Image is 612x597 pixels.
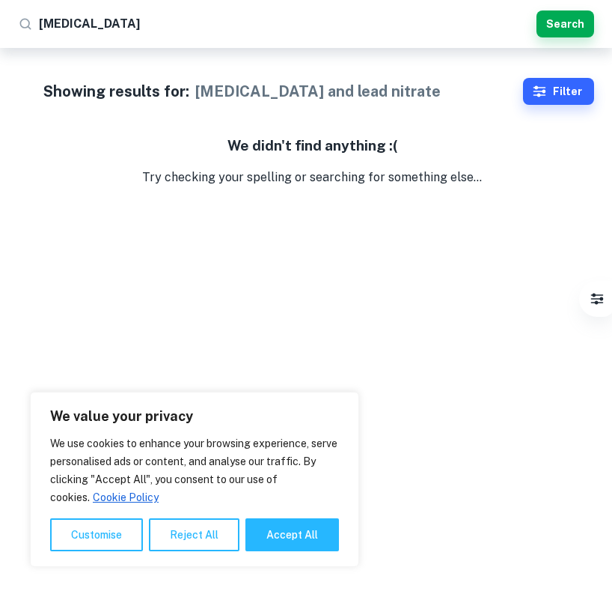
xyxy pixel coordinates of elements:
p: Try checking your spelling or searching for something else... [30,169,594,187]
h5: We didn't find anything :( [30,135,594,157]
button: Search [536,10,594,37]
h1: Showing results for: [43,80,189,103]
a: Cookie Policy [92,491,159,504]
p: We value your privacy [50,407,339,425]
h1: [MEDICAL_DATA] and lead nitrate [195,80,441,103]
input: Search for any exemplars... [39,12,530,36]
p: We use cookies to enhance your browsing experience, serve personalised ads or content, and analys... [50,434,339,506]
button: Customise [50,518,143,551]
div: We value your privacy [30,392,359,567]
button: Reject All [149,518,239,551]
button: Filter [523,78,594,105]
button: Filter [582,284,612,314]
button: Accept All [245,518,339,551]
